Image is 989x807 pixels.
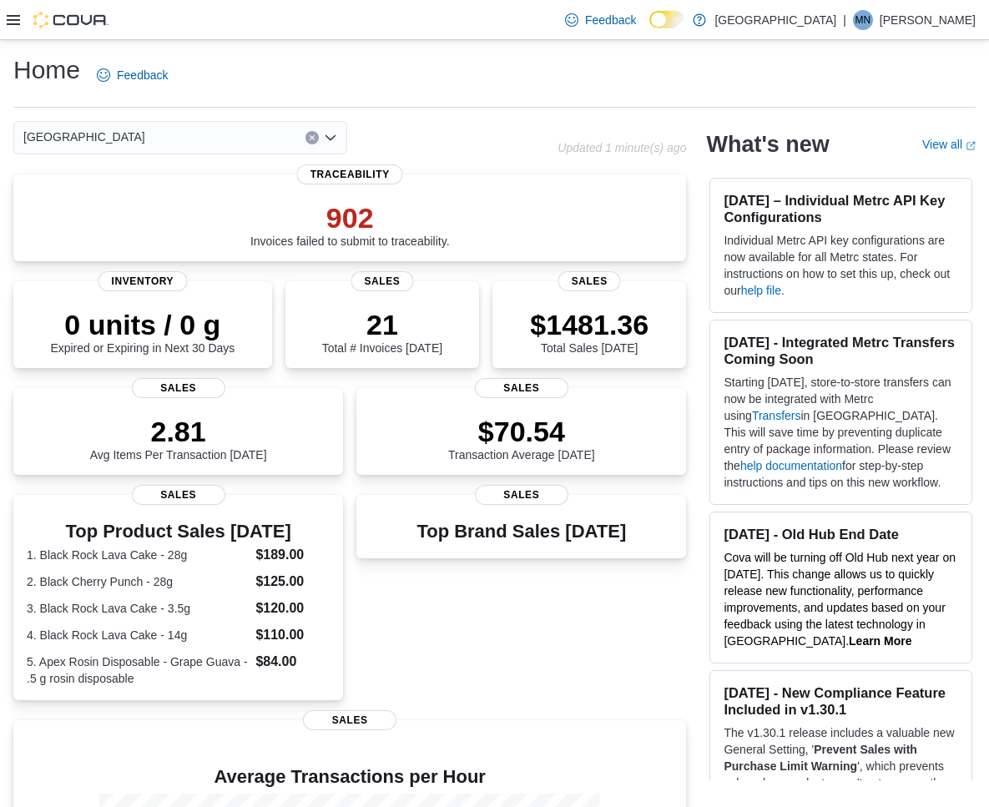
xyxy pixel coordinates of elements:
[724,232,958,299] p: Individual Metrc API key configurations are now available for all Metrc states. For instructions ...
[724,684,958,718] h3: [DATE] - New Compliance Feature Included in v1.30.1
[558,271,621,291] span: Sales
[255,652,330,672] dd: $84.00
[706,131,829,158] h2: What's new
[117,67,168,83] span: Feedback
[351,271,413,291] span: Sales
[33,12,108,28] img: Cova
[250,201,450,235] p: 902
[558,3,643,37] a: Feedback
[250,201,450,248] div: Invoices failed to submit to traceability.
[27,627,249,643] dt: 4. Black Rock Lava Cake - 14g
[724,374,958,491] p: Starting [DATE], store-to-store transfers can now be integrated with Metrc using in [GEOGRAPHIC_D...
[741,284,781,297] a: help file
[27,522,330,542] h3: Top Product Sales [DATE]
[13,53,80,87] h1: Home
[724,743,916,773] strong: Prevent Sales with Purchase Limit Warning
[324,131,337,144] button: Open list of options
[255,545,330,565] dd: $189.00
[853,10,873,30] div: Mike Noonan
[752,409,801,422] a: Transfers
[322,308,442,341] p: 21
[530,308,648,355] div: Total Sales [DATE]
[724,192,958,225] h3: [DATE] – Individual Metrc API Key Configurations
[322,308,442,355] div: Total # Invoices [DATE]
[255,598,330,618] dd: $120.00
[27,653,249,687] dt: 5. Apex Rosin Disposable - Grape Guava - .5 g rosin disposable
[922,138,976,151] a: View allExternal link
[27,767,673,787] h4: Average Transactions per Hour
[966,141,976,151] svg: External link
[843,10,846,30] p: |
[90,415,267,448] p: 2.81
[27,600,249,617] dt: 3. Black Rock Lava Cake - 3.5g
[90,58,174,92] a: Feedback
[255,625,330,645] dd: $110.00
[90,415,267,462] div: Avg Items Per Transaction [DATE]
[448,415,595,448] p: $70.54
[448,415,595,462] div: Transaction Average [DATE]
[305,131,319,144] button: Clear input
[724,526,958,542] h3: [DATE] - Old Hub End Date
[724,551,956,648] span: Cova will be turning off Old Hub next year on [DATE]. This change allows us to quickly release ne...
[880,10,976,30] p: [PERSON_NAME]
[849,634,911,648] a: Learn More
[50,308,235,341] p: 0 units / 0 g
[303,710,396,730] span: Sales
[714,10,836,30] p: [GEOGRAPHIC_DATA]
[724,334,958,367] h3: [DATE] - Integrated Metrc Transfers Coming Soon
[297,164,403,184] span: Traceability
[855,10,871,30] span: MN
[558,141,686,154] p: Updated 1 minute(s) ago
[23,127,145,147] span: [GEOGRAPHIC_DATA]
[27,547,249,563] dt: 1. Black Rock Lava Cake - 28g
[475,378,568,398] span: Sales
[416,522,626,542] h3: Top Brand Sales [DATE]
[255,572,330,592] dd: $125.00
[475,485,568,505] span: Sales
[740,459,842,472] a: help documentation
[50,308,235,355] div: Expired or Expiring in Next 30 Days
[98,271,188,291] span: Inventory
[132,485,225,505] span: Sales
[132,378,225,398] span: Sales
[27,573,249,590] dt: 2. Black Cherry Punch - 28g
[585,12,636,28] span: Feedback
[530,308,648,341] p: $1481.36
[649,11,684,28] input: Dark Mode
